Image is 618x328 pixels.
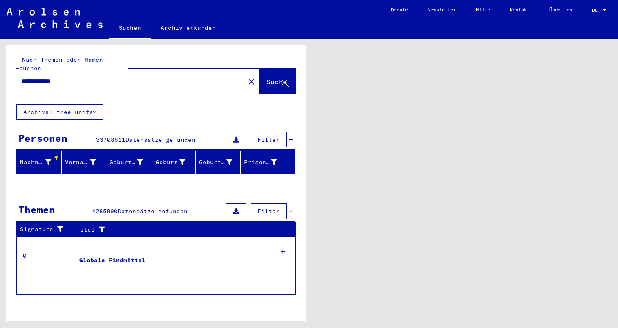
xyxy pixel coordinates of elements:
[17,151,62,174] mat-header-cell: Nachname
[251,132,287,147] button: Filter
[20,156,61,169] div: Nachname
[244,158,277,167] div: Prisoner #
[243,73,260,89] button: Clear
[154,158,186,167] div: Geburt‏
[257,208,280,215] span: Filter
[260,69,296,94] button: Suche
[92,208,118,215] span: 4285890
[151,18,226,38] a: Archiv erkunden
[151,151,196,174] mat-header-cell: Geburt‏
[18,202,55,217] div: Themen
[251,203,287,219] button: Filter
[592,7,601,13] span: DE
[16,104,103,120] button: Archival tree units
[257,136,280,143] span: Filter
[196,151,241,174] mat-header-cell: Geburtsdatum
[79,256,146,265] div: Globale Findmittel
[266,78,287,86] span: Suche
[109,18,151,39] a: Suchen
[18,131,67,145] div: Personen
[246,77,256,87] mat-icon: close
[76,223,287,236] div: Titel
[20,225,67,234] div: Signature
[199,158,232,167] div: Geburtsdatum
[125,136,195,143] span: Datensätze gefunden
[20,223,75,236] div: Signature
[20,158,51,167] div: Nachname
[118,208,188,215] span: Datensätze gefunden
[244,156,287,169] div: Prisoner #
[7,8,103,28] img: Arolsen_neg.svg
[65,158,96,167] div: Vorname
[17,237,73,274] td: 0
[96,136,125,143] span: 33708611
[65,156,106,169] div: Vorname
[106,151,151,174] mat-header-cell: Geburtsname
[62,151,107,174] mat-header-cell: Vorname
[154,156,196,169] div: Geburt‏
[110,158,143,167] div: Geburtsname
[19,56,103,72] mat-label: Nach Themen oder Namen suchen
[76,225,279,234] div: Titel
[241,151,295,174] mat-header-cell: Prisoner #
[199,156,242,169] div: Geburtsdatum
[110,156,153,169] div: Geburtsname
